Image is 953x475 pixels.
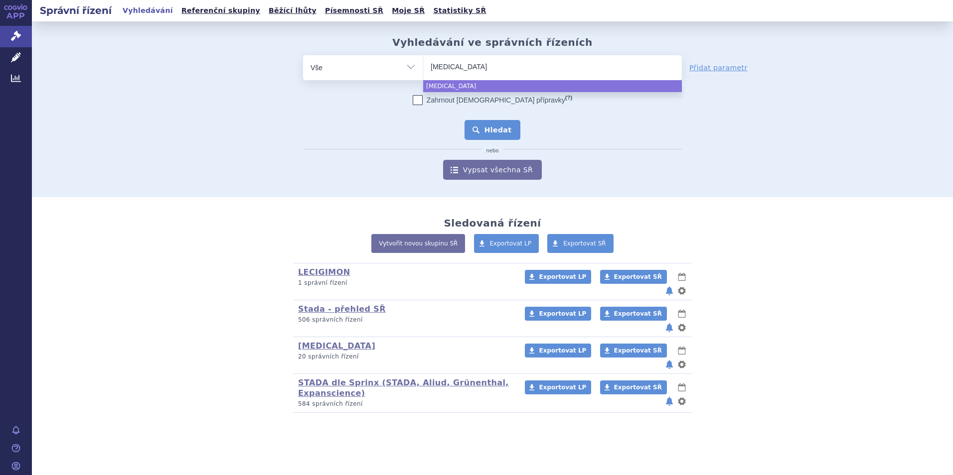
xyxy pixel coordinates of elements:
a: Exportovat SŘ [600,344,667,357]
a: LECIGIMON [298,267,350,277]
li: [MEDICAL_DATA] [423,80,682,92]
span: Exportovat LP [539,347,586,354]
span: Exportovat SŘ [614,384,662,391]
a: Exportovat LP [525,380,591,394]
span: Exportovat LP [539,384,586,391]
a: Běžící lhůty [266,4,319,17]
a: Písemnosti SŘ [322,4,386,17]
span: Exportovat SŘ [563,240,606,247]
a: STADA dle Sprinx (STADA, Aliud, Grünenthal, Expanscience) [298,378,509,398]
button: notifikace [664,285,674,297]
span: Exportovat SŘ [614,310,662,317]
h2: Vyhledávání ve správních řízeních [392,36,593,48]
span: Exportovat LP [539,310,586,317]
label: Zahrnout [DEMOGRAPHIC_DATA] přípravky [413,95,572,105]
button: lhůty [677,308,687,320]
p: 584 správních řízení [298,400,512,408]
a: Vypsat všechna SŘ [443,160,542,180]
a: Stada - přehled SŘ [298,304,386,314]
button: notifikace [664,395,674,407]
a: Exportovat LP [525,270,591,284]
button: notifikace [664,322,674,334]
span: Exportovat SŘ [614,273,662,280]
a: Statistiky SŘ [430,4,489,17]
a: Referenční skupiny [178,4,263,17]
a: Vytvořit novou skupinu SŘ [371,234,465,253]
button: notifikace [664,358,674,370]
abbr: (?) [565,95,572,101]
button: lhůty [677,345,687,356]
span: Exportovat LP [490,240,532,247]
a: Exportovat SŘ [547,234,614,253]
a: Vyhledávání [120,4,176,17]
a: Exportovat LP [525,344,591,357]
p: 506 správních řízení [298,316,512,324]
a: Moje SŘ [389,4,428,17]
button: lhůty [677,381,687,393]
p: 20 správních řízení [298,353,512,361]
a: Exportovat LP [525,307,591,321]
i: nebo [481,148,504,154]
h2: Sledovaná řízení [444,217,541,229]
button: lhůty [677,271,687,283]
a: Přidat parametr [689,63,748,73]
a: Exportovat SŘ [600,307,667,321]
a: Exportovat LP [474,234,539,253]
h2: Správní řízení [32,3,120,17]
button: Hledat [465,120,521,140]
a: [MEDICAL_DATA] [298,341,375,351]
a: Exportovat SŘ [600,380,667,394]
button: nastavení [677,285,687,297]
span: Exportovat LP [539,273,586,280]
p: 1 správní řízení [298,279,512,287]
span: Exportovat SŘ [614,347,662,354]
a: Exportovat SŘ [600,270,667,284]
button: nastavení [677,358,687,370]
button: nastavení [677,322,687,334]
button: nastavení [677,395,687,407]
